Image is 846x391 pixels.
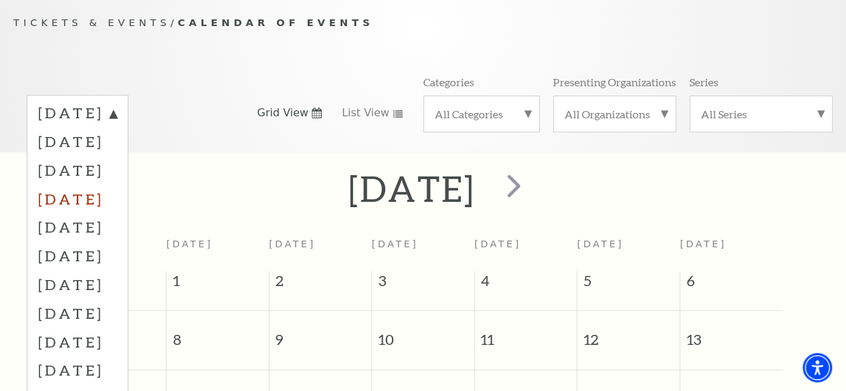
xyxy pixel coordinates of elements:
span: [DATE] [474,239,521,249]
span: 13 [680,311,782,357]
span: 9 [270,311,372,357]
button: next [488,164,536,212]
p: / [13,15,833,31]
label: All Categories [435,107,529,121]
span: 10 [372,311,474,357]
span: 11 [475,311,577,357]
span: 2 [270,271,372,297]
label: [DATE] [38,127,117,156]
span: [DATE] [372,239,419,249]
span: Calendar of Events [178,17,374,28]
p: Categories [423,75,474,89]
label: [DATE] [38,213,117,241]
span: 3 [372,271,474,297]
span: List View [342,106,389,120]
label: [DATE] [38,270,117,299]
span: 4 [475,271,577,297]
span: [DATE] [269,239,316,249]
p: Presenting Organizations [553,75,676,89]
label: [DATE] [38,328,117,356]
span: [DATE] [167,239,213,249]
label: [DATE] [38,184,117,213]
p: Series [690,75,718,89]
label: [DATE] [38,103,117,127]
span: 6 [680,271,782,297]
span: 12 [577,311,679,357]
label: All Organizations [564,107,665,121]
label: [DATE] [38,241,117,270]
div: Accessibility Menu [803,353,832,382]
span: [DATE] [679,239,726,249]
span: 1 [167,271,269,297]
label: All Series [701,107,821,121]
label: [DATE] [38,356,117,384]
span: Grid View [257,106,308,120]
span: Tickets & Events [13,17,171,28]
label: [DATE] [38,299,117,328]
span: 8 [167,311,269,357]
label: [DATE] [38,156,117,184]
span: [DATE] [577,239,624,249]
h2: [DATE] [348,167,475,210]
span: 5 [577,271,679,297]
